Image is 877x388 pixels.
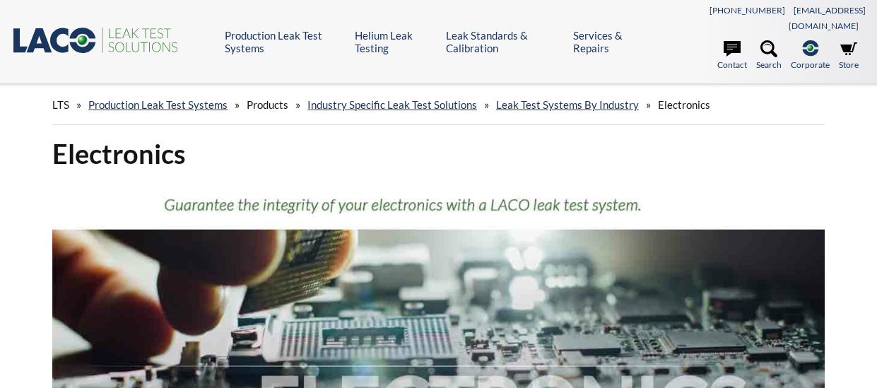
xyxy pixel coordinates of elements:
[710,5,785,16] a: [PHONE_NUMBER]
[88,98,228,111] a: Production Leak Test Systems
[717,40,747,71] a: Contact
[446,29,563,54] a: Leak Standards & Calibration
[52,85,825,125] div: » » » » »
[791,58,830,71] span: Corporate
[573,29,648,54] a: Services & Repairs
[52,136,825,171] h1: Electronics
[247,98,288,111] span: Products
[839,40,859,71] a: Store
[225,29,344,54] a: Production Leak Test Systems
[307,98,477,111] a: Industry Specific Leak Test Solutions
[756,40,782,71] a: Search
[355,29,435,54] a: Helium Leak Testing
[52,98,69,111] span: LTS
[496,98,639,111] a: Leak Test Systems by Industry
[658,98,710,111] span: Electronics
[789,5,866,31] a: [EMAIL_ADDRESS][DOMAIN_NAME]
